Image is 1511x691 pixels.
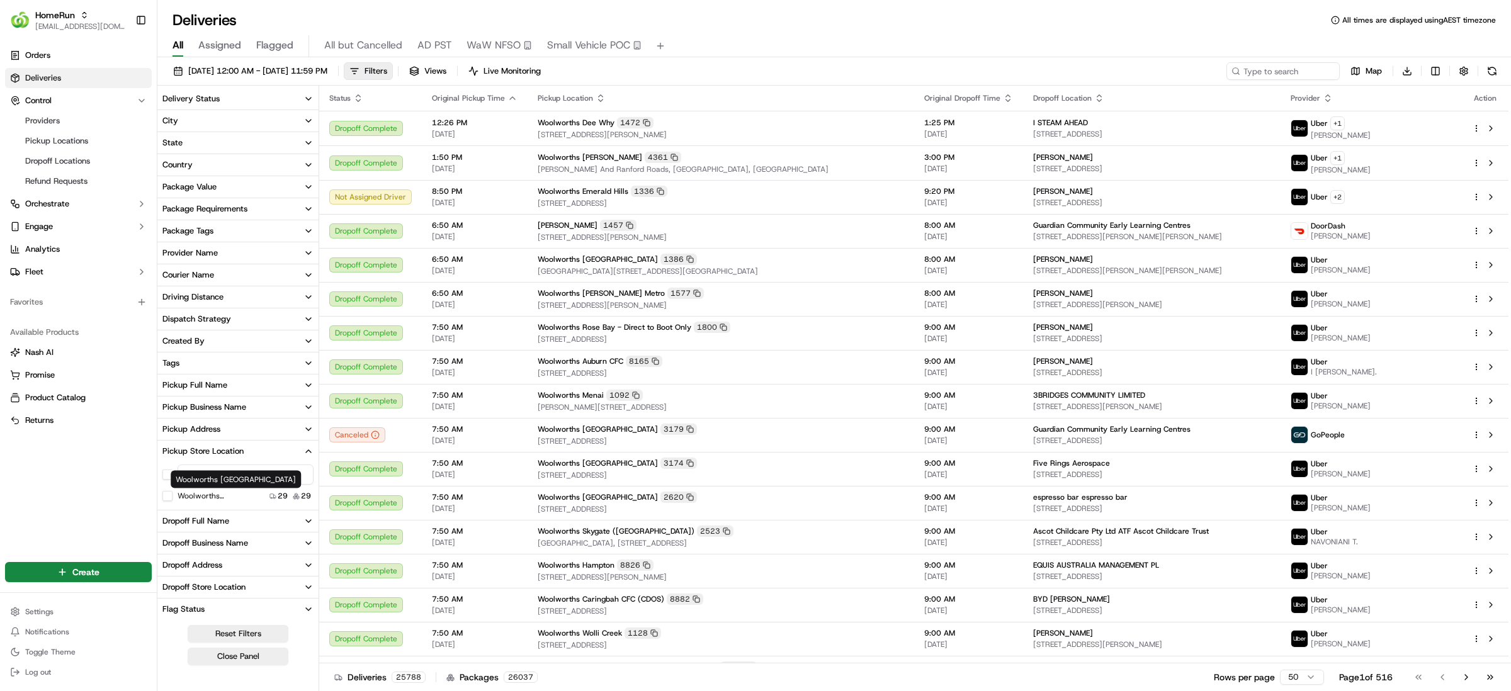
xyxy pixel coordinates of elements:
span: Notifications [25,627,69,637]
span: Product Catalog [25,392,86,403]
button: Delivery Status [157,88,319,110]
span: Refund Requests [25,176,88,187]
a: Powered byPylon [89,312,152,322]
span: Uber [1311,255,1328,265]
button: Product Catalog [5,388,152,408]
span: [DATE] [924,300,1013,310]
span: [DATE] [924,334,1013,344]
div: Pickup Full Name [162,379,227,391]
img: 9188753566659_6852d8bf1fb38e338040_72.png [26,120,49,143]
span: Woolworths [GEOGRAPHIC_DATA] [538,424,658,434]
button: Dropoff Store Location [157,576,319,598]
div: Woolworths [GEOGRAPHIC_DATA] [171,471,301,488]
img: uber-new-logo.jpeg [1291,563,1308,579]
span: Uber [1311,192,1328,202]
span: [PERSON_NAME] [1311,265,1371,275]
span: Dropoff Location [1033,93,1092,103]
span: Uber [1311,391,1328,401]
div: Delivery Status [162,93,220,104]
span: Filters [365,65,387,77]
span: [DATE] [924,435,1013,446]
span: Engage [25,221,53,232]
a: Promise [10,369,147,381]
button: Pickup Store Location [157,441,319,462]
span: Woolworths [GEOGRAPHIC_DATA] [538,458,658,468]
div: Action [1472,93,1498,103]
button: HomeRun [35,9,75,21]
span: [STREET_ADDRESS][PERSON_NAME] [1033,300,1270,310]
span: 9:00 AM [924,424,1013,434]
span: Live Monitoring [484,65,541,77]
span: [DATE] [924,198,1013,208]
span: GoPeople [1311,430,1345,440]
div: We're available if you need us! [57,133,173,143]
span: 6:50 AM [432,288,518,298]
span: [PERSON_NAME] [1033,288,1093,298]
span: Original Pickup Time [432,93,505,103]
span: [STREET_ADDRESS][PERSON_NAME] [538,232,904,242]
span: Original Dropoff Time [924,93,1000,103]
span: 7:50 AM [432,322,518,332]
button: Pickup Full Name [157,374,319,396]
span: 3:00 PM [924,152,1013,162]
span: Providers [25,115,60,126]
span: [DATE] [432,198,518,208]
a: Orders [5,45,152,65]
button: Reset Filters [188,625,288,643]
button: [EMAIL_ADDRESS][DOMAIN_NAME] [35,21,125,31]
span: [STREET_ADDRESS] [1033,368,1270,378]
button: Driving Distance [157,286,319,308]
img: uber-new-logo.jpeg [1291,529,1308,545]
span: [DATE] 12:00 AM - [DATE] 11:59 PM [188,65,327,77]
div: City [162,115,178,126]
span: 8:00 AM [924,254,1013,264]
span: [PERSON_NAME] [1311,231,1371,241]
div: 💻 [106,283,116,293]
button: Courier Name [157,264,319,286]
button: Promise [5,365,152,385]
img: uber-new-logo.jpeg [1291,189,1308,205]
button: Package Requirements [157,198,319,220]
span: Uber [1311,357,1328,367]
span: [STREET_ADDRESS] [1033,198,1270,208]
span: [DATE] [924,232,1013,242]
button: Close Panel [188,648,288,665]
div: 3179 [660,424,697,435]
span: 8:00 AM [924,220,1013,230]
button: Package Tags [157,220,319,242]
button: Fleet [5,262,152,282]
span: Pylon [125,312,152,322]
img: HomeRun [10,10,30,30]
button: Create [5,562,152,582]
span: 9:00 AM [924,390,1013,400]
button: [DATE] 12:00 AM - [DATE] 11:59 PM [167,62,333,80]
span: [PERSON_NAME] [1033,254,1093,264]
div: 2620 [660,492,697,503]
span: [STREET_ADDRESS] [1033,469,1270,480]
div: Provider Name [162,247,218,259]
img: uber-new-logo.jpeg [1291,120,1308,137]
a: Analytics [5,239,152,259]
span: [DATE] [432,129,518,139]
div: Created By [162,335,205,347]
div: Driving Distance [162,291,224,303]
button: Filters [344,62,393,80]
div: Package Tags [162,225,213,237]
button: City [157,110,319,132]
span: Pickup Location [538,93,593,103]
span: 9:00 AM [924,356,1013,366]
button: Tags [157,352,319,374]
span: Dropoff Locations [25,155,90,167]
span: Nash AI [25,347,54,358]
button: Toggle Theme [5,643,152,661]
span: All times are displayed using AEST timezone [1342,15,1496,25]
span: • [105,195,109,205]
span: Woolworths Emerald Hills [538,186,628,196]
div: Start new chat [57,120,207,133]
button: Start new chat [214,124,229,139]
span: [GEOGRAPHIC_DATA][STREET_ADDRESS][GEOGRAPHIC_DATA] [538,266,904,276]
div: 3174 [660,458,697,469]
span: [DATE] [432,402,518,412]
img: uber-new-logo.jpeg [1291,461,1308,477]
